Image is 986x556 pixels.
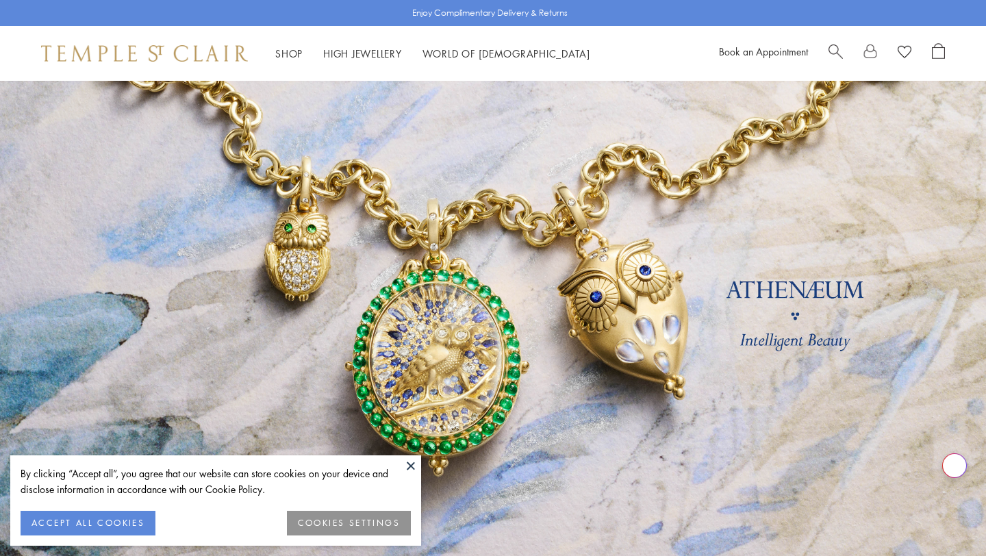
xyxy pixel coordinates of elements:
nav: Main navigation [275,45,590,62]
a: World of [DEMOGRAPHIC_DATA]World of [DEMOGRAPHIC_DATA] [422,47,590,60]
p: Enjoy Complimentary Delivery & Returns [412,6,568,20]
a: ShopShop [275,47,303,60]
button: COOKIES SETTINGS [287,511,411,535]
a: High JewelleryHigh Jewellery [323,47,402,60]
a: Book an Appointment [719,45,808,58]
button: ACCEPT ALL COOKIES [21,511,155,535]
a: Open Shopping Bag [932,43,945,64]
img: Temple St. Clair [41,45,248,62]
a: View Wishlist [898,43,911,64]
a: Search [829,43,843,64]
div: By clicking “Accept all”, you agree that our website can store cookies on your device and disclos... [21,466,411,497]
